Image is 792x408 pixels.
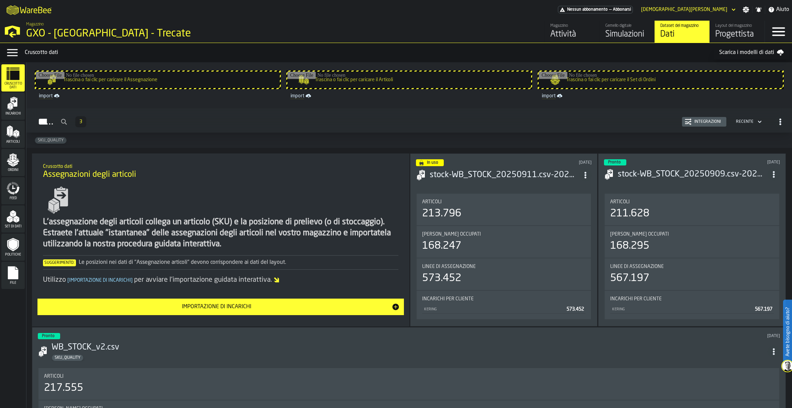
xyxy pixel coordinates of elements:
li: menu Politiche [1,234,25,261]
div: Title [422,232,586,237]
span: 567.197 [755,307,772,312]
a: link-to-/wh/i/7274009e-5361-4e21-8e36-7045ee840609/data [654,21,709,43]
span: Assegnazioni degli articoli [43,169,136,180]
div: stat-Articoli [605,194,779,225]
input: Trascina o fai clic per caricare il Articoli [287,72,531,88]
div: Dati [660,29,704,40]
div: Title [44,374,774,379]
span: Suggerimento: [43,259,76,266]
li: menu Articoli [1,121,25,148]
a: link-to-/wh/i/7274009e-5361-4e21-8e36-7045ee840609/import/assignment/ [36,92,279,100]
span: Ordini [1,168,25,172]
label: button-toggle-Menu Dati [3,46,22,60]
span: Linee di assegnazione [422,264,476,269]
div: Title [610,232,774,237]
div: Attività [550,29,594,40]
div: stat-Articoli [417,194,591,225]
li: menu Cruscotto dati [1,64,25,92]
div: L'assegnazione degli articoli collega un articolo (SKU) e la posizione di prelievo (o di stoccagg... [43,217,398,250]
span: — [609,7,612,12]
span: SKU_QUALITY [52,355,83,360]
li: menu Feed [1,177,25,205]
a: link-to-/wh/i/7274009e-5361-4e21-8e36-7045ee840609/import/items/ [288,92,531,100]
button: button-Importazione di incarichi [37,299,404,315]
div: Simulazioni [605,29,649,40]
div: GXO - [GEOGRAPHIC_DATA] - Trecate [26,28,212,40]
a: link-to-/wh/i/7274009e-5361-4e21-8e36-7045ee840609/pricing/ [558,6,633,13]
div: KERING [612,307,752,312]
div: Utilizzo per avviare l'importazione guidata interattiva. [43,275,398,285]
span: Incarichi per cliente [422,296,474,302]
div: Abbonamento al menu [558,6,633,13]
li: menu Set di dati [1,205,25,233]
div: status-3 2 [38,333,60,339]
div: Le posizioni nei dati di "Assegnazione articoli" devono corrispondere ai dati del layout. [43,258,398,267]
div: Title [422,264,586,269]
label: button-toggle-Impostazioni [740,6,752,13]
div: Updated: 12/09/2025, 08:07:04 Created: 12/09/2025, 08:05:15 [518,160,592,165]
span: Cruscotto dati [1,82,25,89]
div: stat-Linee di assegnazione [417,258,591,290]
h2: button-Incarichi [26,108,792,133]
button: button-Integrazioni [682,117,726,127]
a: Scarica i modelli di dati [714,46,789,60]
div: DropdownMenuValue-4 [733,118,763,126]
label: Avete bisogno di aiuto? [784,300,791,363]
div: ButtonLoadMore-Per saperne di più-Precedente-Primo-Ultimo [73,116,89,127]
div: Updated: 11/07/2025, 00:32:52 Created: 10/07/2025, 14:50:18 [421,334,780,339]
span: Abbonarsi [613,7,631,12]
input: Trascina o fai clic per caricare il Set di Ordini [539,72,783,88]
div: 168.247 [422,240,461,252]
div: status-3 2 [604,159,626,165]
div: Title [610,264,774,269]
div: Title [610,199,774,205]
h2: Sub Title [43,162,398,169]
span: Nessun abbonamento [567,7,608,12]
div: Cruscotto dati [25,49,714,57]
span: Politiche [1,253,25,257]
div: Title [610,296,774,302]
label: button-toggle-Aiuto [765,6,792,14]
span: [ [67,278,69,283]
div: ItemListCard-DashboardItemContainer [410,153,598,326]
label: button-toggle-Notifiche [752,6,765,13]
div: Title [422,199,586,205]
div: ItemListCard-DashboardItemContainer [598,153,786,326]
a: link-to-/wh/i/7274009e-5361-4e21-8e36-7045ee840609/import/orders/ [539,92,782,100]
div: DropdownMenuValue-Matteo Cultrera [638,6,737,14]
div: stat-Articoli [38,368,779,400]
li: menu File [1,262,25,289]
div: ItemListCard- [32,153,409,326]
a: link-to-/wh/i/7274009e-5361-4e21-8e36-7045ee840609/feed/ [544,21,599,43]
div: 217.555 [44,382,83,394]
li: menu Ordini [1,149,25,176]
div: Dataset del magazzino [660,23,704,28]
div: Integrazioni [692,119,724,124]
span: 573.452 [566,307,584,312]
h3: stock-WB_STOCK_20250909.csv-2025-09-10 [618,169,768,180]
div: stat-Incarichi per cliente [417,291,591,319]
li: menu Incarichi [1,93,25,120]
span: Articoli [422,199,442,205]
div: Title [422,296,586,302]
div: stat-Luoghi occupati [417,226,591,258]
span: 3 [79,119,82,124]
div: Updated: 10/09/2025, 09:24:05 Created: 10/09/2025, 09:22:18 [704,160,780,165]
div: stat-Incarichi per cliente [605,291,779,319]
div: Layout del magazzino [715,23,759,28]
h3: WB_STOCK_v2.csv [52,342,768,353]
span: Incarichi per cliente [610,296,662,302]
div: Magazzino [550,23,594,28]
div: stat-Linee di assegnazione [605,258,779,290]
span: SKU_QUALITY [35,138,66,143]
div: 573.452 [422,272,461,284]
a: link-to-/wh/i/7274009e-5361-4e21-8e36-7045ee840609/designer [709,21,764,43]
span: File [1,281,25,285]
span: Pronto [42,334,55,338]
span: Linee di assegnazione [610,264,664,269]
